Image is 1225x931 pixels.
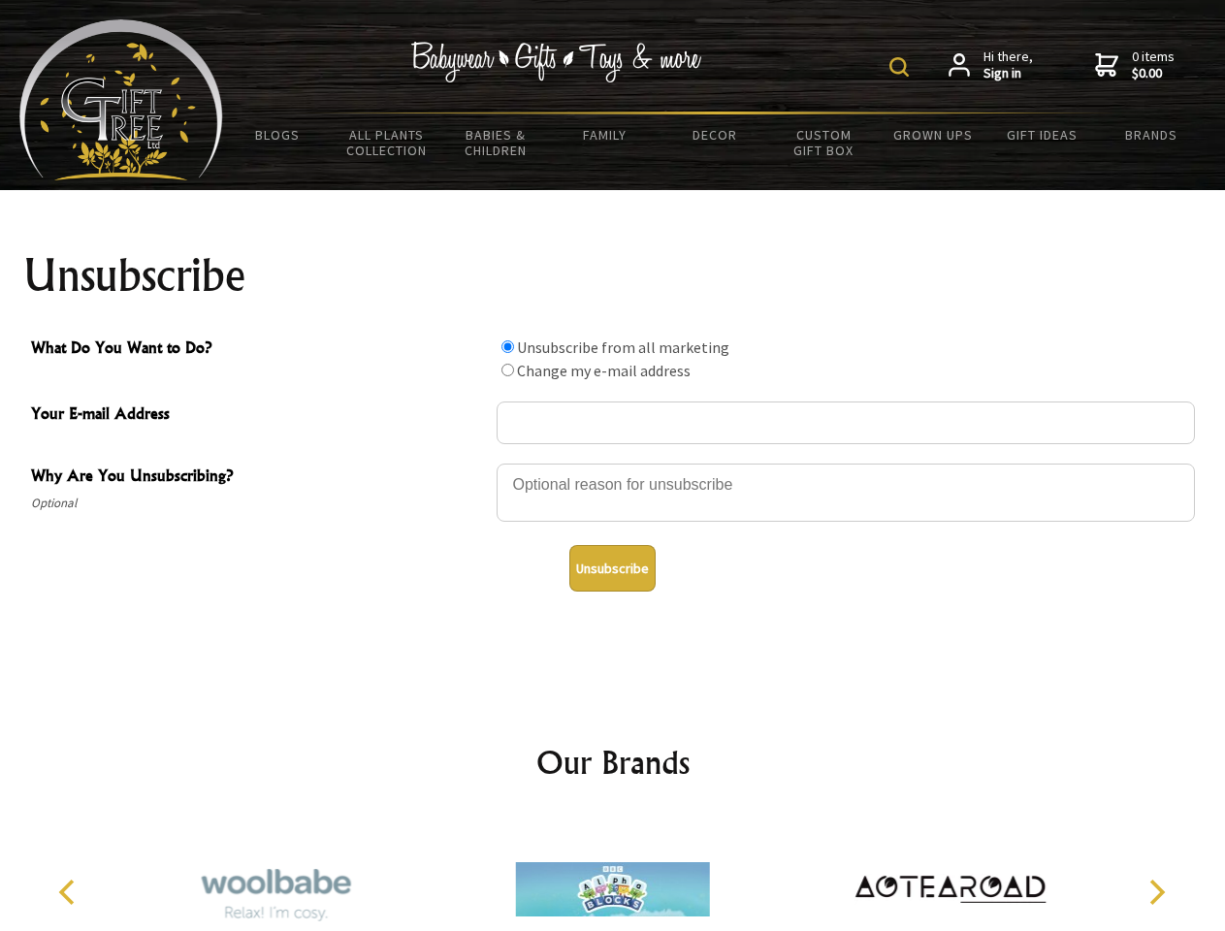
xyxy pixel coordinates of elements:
[983,65,1033,82] strong: Sign in
[31,464,487,492] span: Why Are You Unsubscribing?
[501,364,514,376] input: What Do You Want to Do?
[517,361,691,380] label: Change my e-mail address
[1097,114,1207,155] a: Brands
[987,114,1097,155] a: Gift Ideas
[949,48,1033,82] a: Hi there,Sign in
[501,340,514,353] input: What Do You Want to Do?
[31,492,487,515] span: Optional
[983,48,1033,82] span: Hi there,
[411,42,702,82] img: Babywear - Gifts - Toys & more
[39,739,1187,786] h2: Our Brands
[660,114,769,155] a: Decor
[878,114,987,155] a: Grown Ups
[333,114,442,171] a: All Plants Collection
[497,401,1195,444] input: Your E-mail Address
[889,57,909,77] img: product search
[19,19,223,180] img: Babyware - Gifts - Toys and more...
[31,336,487,364] span: What Do You Want to Do?
[48,871,91,914] button: Previous
[1132,48,1175,82] span: 0 items
[23,252,1203,299] h1: Unsubscribe
[517,337,729,357] label: Unsubscribe from all marketing
[769,114,879,171] a: Custom Gift Box
[223,114,333,155] a: BLOGS
[569,545,656,592] button: Unsubscribe
[1132,65,1175,82] strong: $0.00
[551,114,661,155] a: Family
[1135,871,1177,914] button: Next
[441,114,551,171] a: Babies & Children
[1095,48,1175,82] a: 0 items$0.00
[497,464,1195,522] textarea: Why Are You Unsubscribing?
[31,401,487,430] span: Your E-mail Address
